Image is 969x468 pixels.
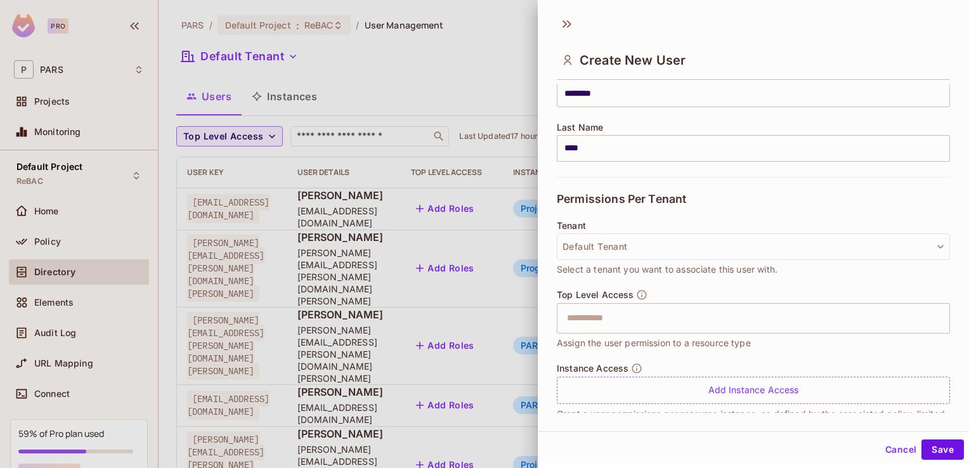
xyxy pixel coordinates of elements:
[580,53,686,68] span: Create New User
[557,233,950,260] button: Default Tenant
[943,316,946,319] button: Open
[880,439,921,460] button: Cancel
[557,122,603,133] span: Last Name
[557,336,751,350] span: Assign the user permission to a resource type
[557,193,686,205] span: Permissions Per Tenant
[557,363,628,374] span: Instance Access
[557,377,950,404] div: Add Instance Access
[921,439,964,460] button: Save
[557,290,634,300] span: Top Level Access
[557,263,777,276] span: Select a tenant you want to associate this user with.
[557,409,950,429] p: Grant a user permissions per resource instance, as defined by the associated policy, limited to a...
[557,221,586,231] span: Tenant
